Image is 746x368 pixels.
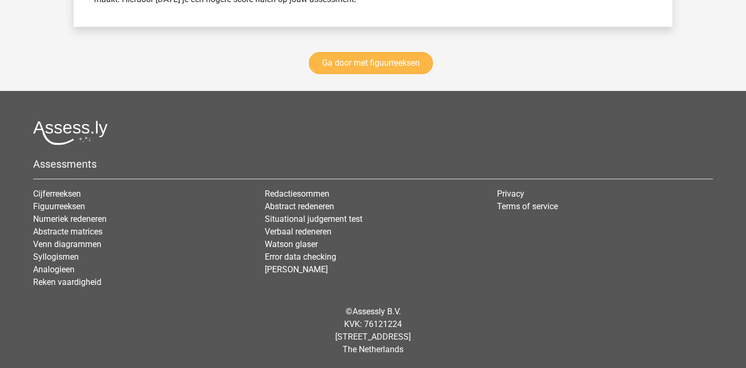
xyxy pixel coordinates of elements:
a: Abstracte matrices [33,227,102,237]
a: Terms of service [497,201,558,211]
a: Error data checking [265,252,336,262]
a: Reken vaardigheid [33,277,101,287]
a: Numeriek redeneren [33,214,107,224]
a: Assessly B.V. [353,306,401,316]
a: Privacy [497,189,524,199]
a: Watson glaser [265,239,318,249]
a: Abstract redeneren [265,201,334,211]
a: Figuurreeksen [33,201,85,211]
a: Syllogismen [33,252,79,262]
div: © KVK: 76121224 [STREET_ADDRESS] The Netherlands [25,297,721,364]
a: Analogieen [33,264,75,274]
a: Cijferreeksen [33,189,81,199]
a: Verbaal redeneren [265,227,331,237]
a: Venn diagrammen [33,239,101,249]
a: [PERSON_NAME] [265,264,328,274]
a: Redactiesommen [265,189,329,199]
a: Situational judgement test [265,214,362,224]
h5: Assessments [33,158,713,170]
a: Ga door met figuurreeksen [309,52,433,74]
img: Assessly logo [33,120,108,145]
